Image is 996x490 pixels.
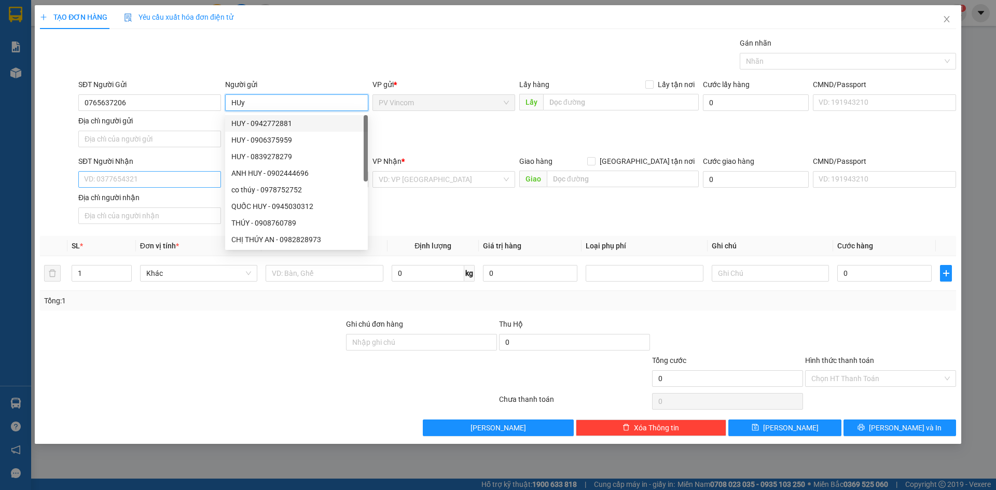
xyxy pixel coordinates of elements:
span: [PERSON_NAME] [763,422,819,433]
li: [STREET_ADDRESS][PERSON_NAME]. [GEOGRAPHIC_DATA], Tỉnh [GEOGRAPHIC_DATA] [97,25,434,38]
label: Cước giao hàng [703,157,754,165]
input: Dọc đường [547,171,699,187]
div: co thúy - 0978752752 [231,184,362,195]
img: logo.jpg [13,13,65,65]
div: Người gửi [225,79,368,90]
button: deleteXóa Thông tin [576,419,727,436]
span: Giao [519,171,547,187]
span: Khác [146,265,251,281]
div: HUY - 0839278279 [231,151,362,162]
span: Lấy [519,94,543,110]
div: Địa chỉ người nhận [78,192,221,203]
span: kg [464,265,475,282]
input: Dọc đường [543,94,699,110]
span: printer [857,424,865,432]
label: Hình thức thanh toán [805,356,874,365]
input: 0 [483,265,577,282]
span: Tổng cước [652,356,686,365]
span: Định lượng [414,242,451,250]
th: Ghi chú [708,236,833,256]
div: CMND/Passport [813,156,956,167]
div: VP gửi [372,79,515,90]
div: QUỐC HUY - 0945030312 [231,201,362,212]
div: SĐT Người Nhận [78,156,221,167]
span: Lấy hàng [519,80,549,89]
span: Xóa Thông tin [634,422,679,433]
div: HUY - 0839278279 [225,148,368,165]
div: CHỊ THÚY AN - 0982828973 [225,231,368,248]
span: [PERSON_NAME] [471,422,526,433]
span: [GEOGRAPHIC_DATA] tận nơi [596,156,699,167]
div: co thúy - 0978752752 [225,181,368,198]
input: Địa chỉ của người nhận [78,207,221,224]
span: Yêu cầu xuất hóa đơn điện tử [124,13,233,21]
input: VD: Bàn, Ghế [266,265,383,282]
input: Cước lấy hàng [703,94,809,111]
label: Gán nhãn [740,39,771,47]
span: Giá trị hàng [483,242,521,250]
div: ANH HUY - 0902444696 [231,167,362,179]
b: GỬI : PV Vincom [13,75,119,92]
div: THÚY - 0908760789 [231,217,362,229]
div: Địa chỉ người gửi [78,115,221,127]
span: PV Vincom [379,95,509,110]
button: [PERSON_NAME] [423,419,574,436]
span: Giao hàng [519,157,552,165]
span: Lấy tận nơi [654,79,699,90]
div: CMND/Passport [813,79,956,90]
label: Cước lấy hàng [703,80,750,89]
div: Chưa thanh toán [498,394,651,412]
div: HUY - 0942772881 [231,118,362,129]
img: icon [124,13,132,22]
div: QUỐC HUY - 0945030312 [225,198,368,215]
input: Ghi chú đơn hàng [346,334,497,351]
span: Thu Hộ [499,320,523,328]
li: Hotline: 1900 8153 [97,38,434,51]
div: HUY - 0906375959 [225,132,368,148]
span: [PERSON_NAME] và In [869,422,942,433]
span: TẠO ĐƠN HÀNG [40,13,107,21]
button: delete [44,265,61,282]
span: Cước hàng [837,242,873,250]
th: Loại phụ phí [582,236,707,256]
span: delete [622,424,630,432]
span: save [752,424,759,432]
div: CHỊ THÚY AN - 0982828973 [231,234,362,245]
div: THÚY - 0908760789 [225,215,368,231]
input: Ghi Chú [712,265,829,282]
button: save[PERSON_NAME] [728,419,841,436]
span: Đơn vị tính [140,242,179,250]
span: close [943,15,951,23]
span: plus [40,13,47,21]
input: Cước giao hàng [703,171,809,188]
input: Địa chỉ của người gửi [78,131,221,147]
button: Close [932,5,961,34]
button: printer[PERSON_NAME] và In [843,419,956,436]
div: ANH HUY - 0902444696 [225,165,368,181]
label: Ghi chú đơn hàng [346,320,403,328]
span: SL [72,242,80,250]
div: SĐT Người Gửi [78,79,221,90]
div: HUY - 0942772881 [225,115,368,132]
span: plus [940,269,951,277]
div: Tổng: 1 [44,295,384,306]
div: HUY - 0906375959 [231,134,362,146]
span: VP Nhận [372,157,402,165]
button: plus [940,265,951,282]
